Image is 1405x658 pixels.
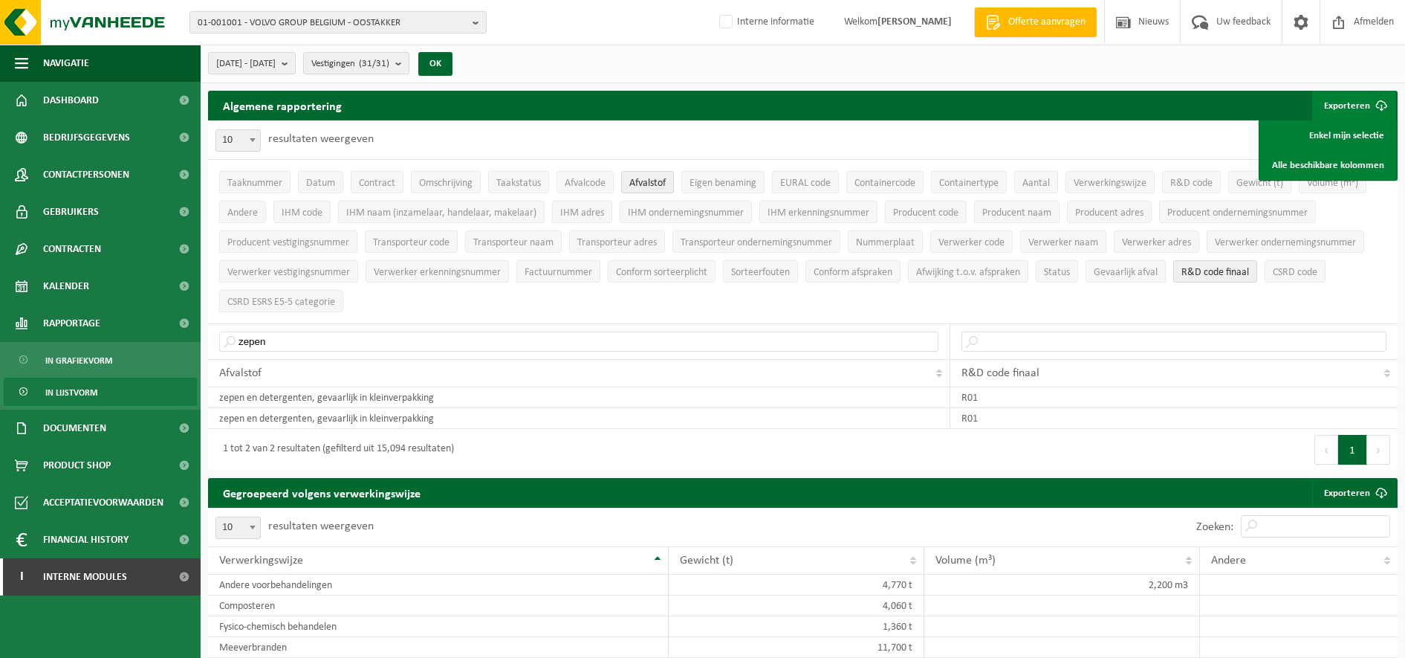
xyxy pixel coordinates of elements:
[208,616,669,637] td: Fysico-chemisch behandelen
[1159,201,1316,223] button: Producent ondernemingsnummerProducent ondernemingsnummer: Activate to sort
[373,237,450,248] span: Transporteur code
[681,171,765,193] button: Eigen benamingEigen benaming: Activate to sort
[768,207,869,219] span: IHM erkenningsnummer
[961,367,1039,379] span: R&D code finaal
[950,408,1398,429] td: R01
[1273,267,1317,278] span: CSRD code
[629,178,666,189] span: Afvalstof
[1086,260,1166,283] button: Gevaarlijk afval : Activate to sort
[219,555,303,567] span: Verwerkingswijze
[930,230,1013,253] button: Verwerker codeVerwerker code: Activate to sort
[1211,555,1246,567] span: Andere
[950,387,1398,408] td: R01
[723,260,798,283] button: SorteerfoutenSorteerfouten: Activate to sort
[974,201,1060,223] button: Producent naamProducent naam: Activate to sort
[338,201,545,223] button: IHM naam (inzamelaar, handelaar, makelaar)IHM naam (inzamelaar, handelaar, makelaar): Activate to...
[208,478,435,507] h2: Gegroepeerd volgens verwerkingswijze
[419,178,473,189] span: Omschrijving
[303,52,409,74] button: Vestigingen(31/31)
[43,119,130,156] span: Bedrijfsgegevens
[621,171,674,193] button: AfvalstofAfvalstof: Activate to sort
[208,596,669,616] td: Composteren
[359,59,389,68] count: (31/31)
[1196,521,1233,533] label: Zoeken:
[45,378,97,407] span: In lijstvorm
[1114,230,1199,253] button: Verwerker adresVerwerker adres: Activate to sort
[848,230,923,253] button: NummerplaatNummerplaat: Activate to sort
[805,260,901,283] button: Conform afspraken : Activate to sort
[689,178,756,189] span: Eigen benaming
[216,130,260,151] span: 10
[227,267,350,278] span: Verwerker vestigingsnummer
[219,367,262,379] span: Afvalstof
[908,260,1028,283] button: Afwijking t.o.v. afsprakenAfwijking t.o.v. afspraken: Activate to sort
[1020,230,1106,253] button: Verwerker naamVerwerker naam: Activate to sort
[672,230,840,253] button: Transporteur ondernemingsnummerTransporteur ondernemingsnummer : Activate to sort
[189,11,487,33] button: 01-001001 - VOLVO GROUP BELGIUM - OOSTAKKER
[219,171,291,193] button: TaaknummerTaaknummer: Activate to sort
[306,178,335,189] span: Datum
[268,133,374,145] label: resultaten weergeven
[43,305,100,342] span: Rapportage
[208,575,669,596] td: Andere voorbehandelingen
[1036,260,1078,283] button: StatusStatus: Activate to sort
[208,408,950,429] td: zepen en detergenten, gevaarlijk in kleinverpakking
[608,260,716,283] button: Conform sorteerplicht : Activate to sort
[1162,171,1221,193] button: R&D codeR&amp;D code: Activate to sort
[856,237,915,248] span: Nummerplaat
[208,52,296,74] button: [DATE] - [DATE]
[931,171,1007,193] button: ContainertypeContainertype: Activate to sort
[681,237,832,248] span: Transporteur ondernemingsnummer
[227,207,258,219] span: Andere
[1307,178,1358,189] span: Volume (m³)
[716,11,814,33] label: Interne informatie
[974,7,1097,37] a: Offerte aanvragen
[669,616,924,637] td: 1,360 t
[1261,120,1395,150] a: Enkel mijn selectie
[759,201,877,223] button: IHM erkenningsnummerIHM erkenningsnummer: Activate to sort
[219,290,343,312] button: CSRD ESRS E5-5 categorieCSRD ESRS E5-5 categorie: Activate to sort
[227,297,335,308] span: CSRD ESRS E5-5 categorie
[525,267,592,278] span: Factuurnummer
[346,207,536,219] span: IHM naam (inzamelaar, handelaar, makelaar)
[552,201,612,223] button: IHM adresIHM adres: Activate to sort
[411,171,481,193] button: OmschrijvingOmschrijving: Activate to sort
[1236,178,1283,189] span: Gewicht (t)
[273,201,331,223] button: IHM codeIHM code: Activate to sort
[282,207,322,219] span: IHM code
[215,129,261,152] span: 10
[1367,435,1390,465] button: Next
[1314,435,1338,465] button: Previous
[215,517,261,539] span: 10
[215,436,454,463] div: 1 tot 2 van 2 resultaten (gefilterd uit 15,094 resultaten)
[488,171,549,193] button: TaakstatusTaakstatus: Activate to sort
[938,237,1005,248] span: Verwerker code
[620,201,752,223] button: IHM ondernemingsnummerIHM ondernemingsnummer: Activate to sort
[846,171,924,193] button: ContainercodeContainercode: Activate to sort
[1167,207,1308,219] span: Producent ondernemingsnummer
[814,267,892,278] span: Conform afspraken
[982,207,1051,219] span: Producent naam
[669,575,924,596] td: 4,770 t
[1065,171,1155,193] button: VerwerkingswijzeVerwerkingswijze: Activate to sort
[1265,260,1325,283] button: CSRD codeCSRD code: Activate to sort
[877,16,952,28] strong: [PERSON_NAME]
[1067,201,1152,223] button: Producent adresProducent adres: Activate to sort
[557,171,614,193] button: AfvalcodeAfvalcode: Activate to sort
[1338,435,1367,465] button: 1
[916,267,1020,278] span: Afwijking t.o.v. afspraken
[1028,237,1098,248] span: Verwerker naam
[669,637,924,658] td: 11,700 t
[1044,267,1070,278] span: Status
[1075,207,1143,219] span: Producent adres
[43,156,129,193] span: Contactpersonen
[219,201,266,223] button: AndereAndere: Activate to sort
[1181,267,1249,278] span: R&D code finaal
[43,45,89,82] span: Navigatie
[731,267,790,278] span: Sorteerfouten
[885,201,967,223] button: Producent codeProducent code: Activate to sort
[227,178,282,189] span: Taaknummer
[569,230,665,253] button: Transporteur adresTransporteur adres: Activate to sort
[1207,230,1364,253] button: Verwerker ondernemingsnummerVerwerker ondernemingsnummer: Activate to sort
[473,237,554,248] span: Transporteur naam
